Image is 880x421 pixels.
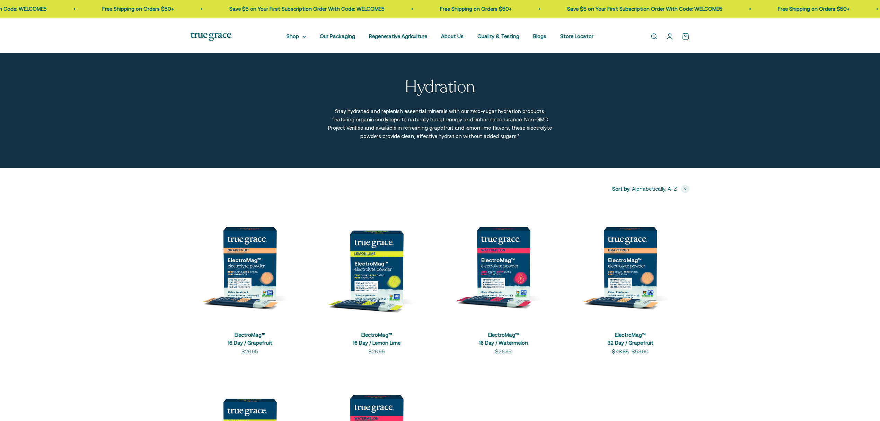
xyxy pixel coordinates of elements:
span: Sort by: [612,185,631,193]
span: Alphabetically, A-Z [632,185,677,193]
sale-price: $48.95 [612,347,629,356]
compare-at-price: $53.90 [632,347,649,356]
sale-price: $26.95 [495,347,512,356]
a: About Us [441,33,464,39]
a: ElectroMag™16 Day / Grapefruit [228,332,272,346]
a: ElectroMag™16 Day / Lemon Lime [353,332,401,346]
a: Free Shipping on Orders $50+ [682,6,754,12]
img: ElectroMag™ [317,204,436,323]
a: ElectroMag™32 Day / Grapefruit [607,332,653,346]
a: Free Shipping on Orders $50+ [344,6,416,12]
a: Regenerative Agriculture [369,33,427,39]
a: Quality & Testing [477,33,519,39]
img: ElectroMag™ [571,204,689,323]
a: Our Packaging [320,33,355,39]
img: ElectroMag™ [444,204,563,323]
p: Stay hydrated and replenish essential minerals with our zero-sugar hydration products, featuring ... [327,107,553,140]
img: ElectroMag™ [191,204,309,323]
p: Save $5 on Your First Subscription Order With Code: WELCOME5 [471,5,626,13]
sale-price: $26.95 [368,347,385,356]
a: Store Locator [560,33,593,39]
sale-price: $26.95 [241,347,258,356]
button: Alphabetically, A-Z [632,185,689,193]
a: ElectroMag™16 Day / Watermelon [479,332,528,346]
a: Blogs [533,33,546,39]
a: Free Shipping on Orders $50+ [6,6,78,12]
p: Save $5 on Your First Subscription Order With Code: WELCOME5 [133,5,289,13]
summary: Shop [287,32,306,41]
p: Hydration [405,78,475,96]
